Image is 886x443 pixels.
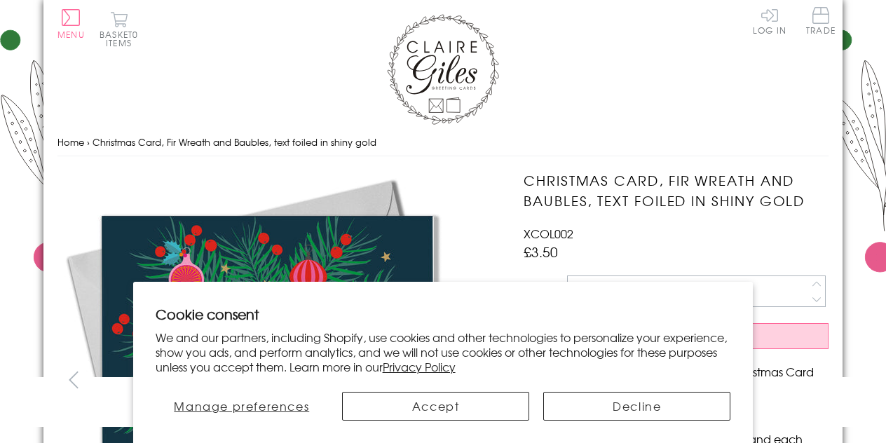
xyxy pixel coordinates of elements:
[156,330,731,374] p: We and our partners, including Shopify, use cookies and other technologies to personalize your ex...
[57,135,84,149] a: Home
[57,128,829,157] nav: breadcrumbs
[174,397,309,414] span: Manage preferences
[100,11,138,47] button: Basket0 items
[57,28,85,41] span: Menu
[543,392,730,421] button: Decline
[57,364,89,395] button: prev
[806,7,836,37] a: Trade
[106,28,138,49] span: 0 items
[524,170,829,211] h1: Christmas Card, Fir Wreath and Baubles, text foiled in shiny gold
[806,7,836,34] span: Trade
[524,225,573,242] span: XCOL002
[383,358,456,375] a: Privacy Policy
[87,135,90,149] span: ›
[524,242,558,261] span: £3.50
[753,7,786,34] a: Log In
[156,304,731,324] h2: Cookie consent
[387,14,499,125] img: Claire Giles Greetings Cards
[93,135,376,149] span: Christmas Card, Fir Wreath and Baubles, text foiled in shiny gold
[57,9,85,39] button: Menu
[342,392,529,421] button: Accept
[156,392,328,421] button: Manage preferences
